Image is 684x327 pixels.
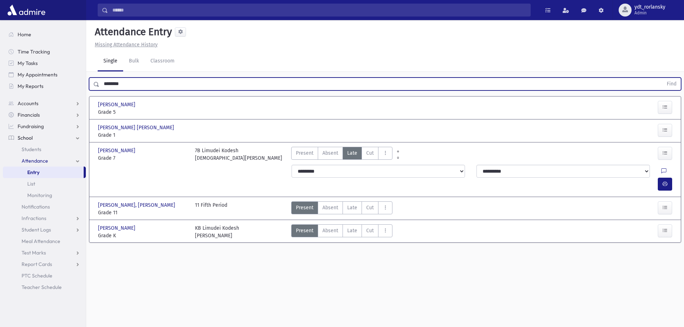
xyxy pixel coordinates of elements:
[3,98,86,109] a: Accounts
[22,261,52,267] span: Report Cards
[3,144,86,155] a: Students
[3,121,86,132] a: Fundraising
[18,48,50,55] span: Time Tracking
[27,169,39,176] span: Entry
[3,258,86,270] a: Report Cards
[22,226,51,233] span: Student Logs
[347,204,357,211] span: Late
[291,147,392,162] div: AttTypes
[92,26,172,38] h5: Attendance Entry
[18,100,38,107] span: Accounts
[3,235,86,247] a: Meal Attendance
[366,149,374,157] span: Cut
[3,201,86,212] a: Notifications
[108,4,530,17] input: Search
[18,123,44,130] span: Fundraising
[3,132,86,144] a: School
[98,124,176,131] span: [PERSON_NAME] [PERSON_NAME]
[92,42,158,48] a: Missing Attendance History
[22,158,48,164] span: Attendance
[3,46,86,57] a: Time Tracking
[98,131,188,139] span: Grade 1
[347,227,357,234] span: Late
[3,270,86,281] a: PTC Schedule
[18,60,38,66] span: My Tasks
[123,51,145,71] a: Bulk
[296,227,313,234] span: Present
[98,209,188,216] span: Grade 11
[18,31,31,38] span: Home
[22,249,46,256] span: Test Marks
[195,224,239,239] div: KB Limudei Kodesh [PERSON_NAME]
[3,167,84,178] a: Entry
[22,146,41,153] span: Students
[22,238,60,244] span: Meal Attendance
[3,109,86,121] a: Financials
[95,42,158,48] u: Missing Attendance History
[366,204,374,211] span: Cut
[98,154,188,162] span: Grade 7
[98,232,188,239] span: Grade K
[3,190,86,201] a: Monitoring
[3,224,86,235] a: Student Logs
[18,112,40,118] span: Financials
[291,201,392,216] div: AttTypes
[22,284,62,290] span: Teacher Schedule
[195,201,227,216] div: 11 Fifth Period
[3,29,86,40] a: Home
[662,78,681,90] button: Find
[322,149,338,157] span: Absent
[18,71,57,78] span: My Appointments
[27,192,52,198] span: Monitoring
[3,57,86,69] a: My Tasks
[6,3,47,17] img: AdmirePro
[98,101,137,108] span: [PERSON_NAME]
[3,69,86,80] a: My Appointments
[98,201,177,209] span: [PERSON_NAME], [PERSON_NAME]
[22,272,52,279] span: PTC Schedule
[366,227,374,234] span: Cut
[195,147,282,162] div: 7B Limudei Kodesh [DEMOGRAPHIC_DATA][PERSON_NAME]
[634,4,665,10] span: ydt_rorlansky
[27,181,35,187] span: List
[322,227,338,234] span: Absent
[98,147,137,154] span: [PERSON_NAME]
[634,10,665,16] span: Admin
[98,224,137,232] span: [PERSON_NAME]
[98,51,123,71] a: Single
[291,224,392,239] div: AttTypes
[3,212,86,224] a: Infractions
[3,155,86,167] a: Attendance
[296,204,313,211] span: Present
[22,215,46,221] span: Infractions
[3,247,86,258] a: Test Marks
[347,149,357,157] span: Late
[322,204,338,211] span: Absent
[145,51,180,71] a: Classroom
[3,178,86,190] a: List
[3,281,86,293] a: Teacher Schedule
[296,149,313,157] span: Present
[18,135,33,141] span: School
[98,108,188,116] span: Grade 5
[22,204,50,210] span: Notifications
[18,83,43,89] span: My Reports
[3,80,86,92] a: My Reports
